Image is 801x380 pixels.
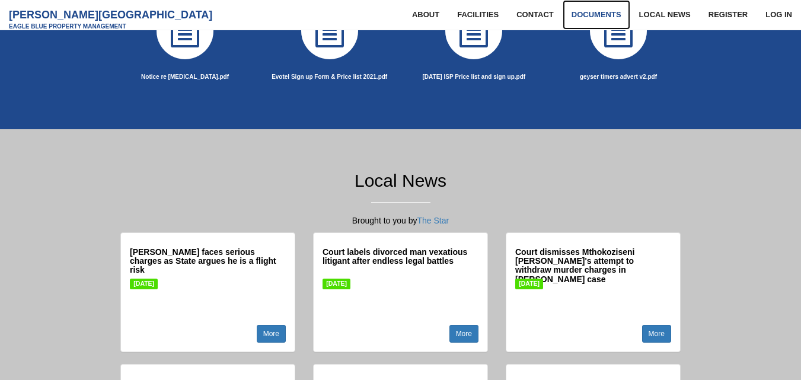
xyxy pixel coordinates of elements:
[580,69,657,81] a: geyser timers advert v2.pdf
[515,279,543,289] span: [DATE]
[580,74,657,80] strong: Electricity Saving Measures
[141,69,229,81] a: Notice re [MEDICAL_DATA].pdf
[9,21,212,33] small: Eagle Blue Property Management
[130,248,286,272] h5: [PERSON_NAME] faces serious charges as State argues he is a flight risk
[423,69,526,81] a: [DATE] ISP Price list and sign up.pdf
[272,69,387,81] a: Evotel Sign up Form & Price list 2021.pdf
[120,215,681,226] p: Brought to you by
[417,216,449,225] a: The Star
[323,279,350,289] span: [DATE]
[423,74,526,80] strong: EVOTEL FIBRE PRICING UPDATE
[642,325,671,343] a: More
[272,74,387,80] strong: FIBRE INTERNET
[257,325,286,343] a: More
[141,74,229,80] strong: COVID-19
[515,248,671,272] h5: Court dismisses Mthokoziseni [PERSON_NAME]'s attempt to withdraw murder charges in [PERSON_NAME] ...
[449,325,478,343] a: More
[323,248,478,272] h5: Court labels divorced man vexatious litigant after endless legal battles
[120,171,681,190] h2: Local News
[130,279,158,289] span: [DATE]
